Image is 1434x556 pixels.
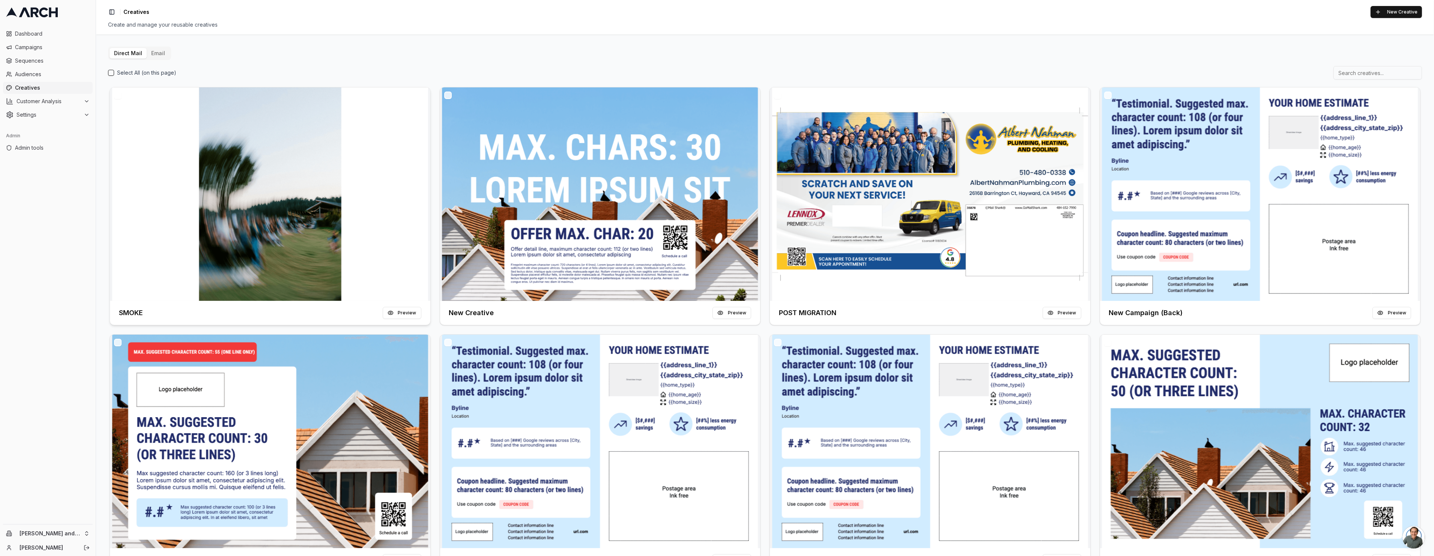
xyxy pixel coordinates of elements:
[15,57,90,65] span: Sequences
[1402,526,1425,548] div: Open chat
[440,335,761,548] img: Front creative for New Campaign (Back)
[1100,335,1420,548] img: Front creative for New Campaign (Front)
[3,82,93,94] a: Creatives
[15,144,90,152] span: Admin tools
[1043,307,1081,319] button: Preview
[440,87,761,301] img: Front creative for New Creative
[3,130,93,142] div: Admin
[147,48,170,59] button: Email
[1100,87,1420,301] img: Front creative for New Campaign (Back)
[1372,307,1411,319] button: Preview
[3,41,93,53] a: Campaigns
[117,69,176,77] label: Select All (on this page)
[108,21,1422,29] div: Create and manage your reusable creatives
[770,335,1090,548] img: Front creative for New Campaign (Back)
[15,71,90,78] span: Audiences
[110,48,147,59] button: Direct Mail
[15,84,90,92] span: Creatives
[3,95,93,107] button: Customer Analysis
[3,109,93,121] button: Settings
[3,527,93,539] button: [PERSON_NAME] and Sons
[15,44,90,51] span: Campaigns
[712,307,751,319] button: Preview
[123,8,149,16] nav: breadcrumb
[779,308,836,318] h3: POST MIGRATION
[123,8,149,16] span: Creatives
[20,544,75,551] a: [PERSON_NAME]
[3,28,93,40] a: Dashboard
[3,55,93,67] a: Sequences
[110,335,430,548] img: Front creative for New Campaign (Front)
[20,530,81,537] span: [PERSON_NAME] and Sons
[81,542,92,553] button: Log out
[1371,6,1422,18] button: New Creative
[383,307,421,319] button: Preview
[3,142,93,154] a: Admin tools
[15,30,90,38] span: Dashboard
[3,68,93,80] a: Audiences
[110,87,430,301] img: Back creative for SMOKE
[1109,308,1183,318] h3: New Campaign (Back)
[449,308,494,318] h3: New Creative
[770,87,1090,301] img: Front creative for POST MIGRATION
[17,98,81,105] span: Customer Analysis
[1333,66,1422,80] input: Search creatives...
[17,111,81,119] span: Settings
[119,308,143,318] h3: SMOKE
